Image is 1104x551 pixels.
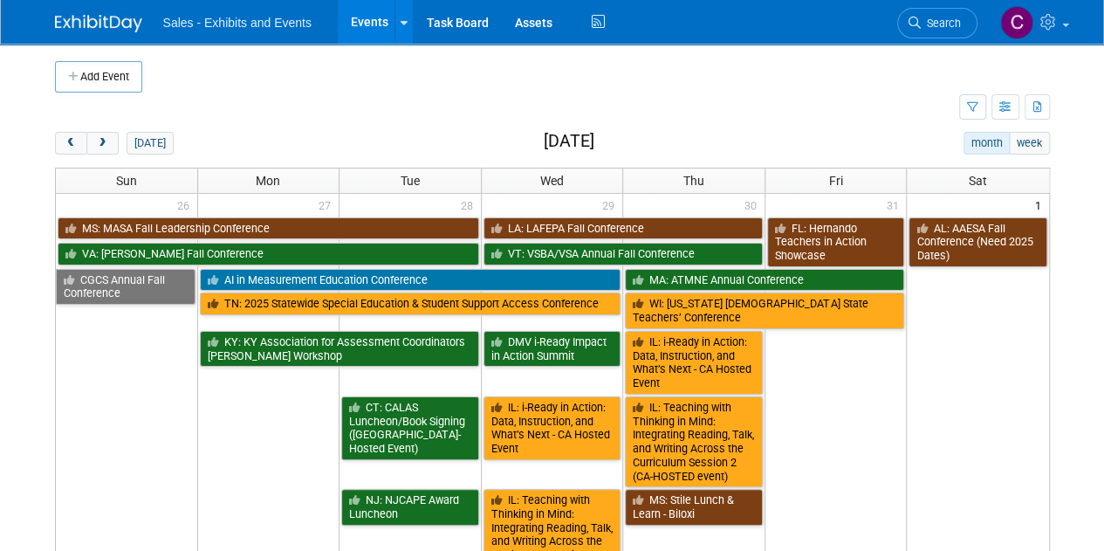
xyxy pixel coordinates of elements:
[127,132,173,155] button: [DATE]
[543,132,593,151] h2: [DATE]
[483,217,763,240] a: LA: LAFEPA Fall Conference
[200,293,621,315] a: TN: 2025 Statewide Special Education & Student Support Access Conference
[1000,6,1033,39] img: Christine Lurz
[86,132,119,155] button: next
[483,396,621,460] a: IL: i-Ready in Action: Data, Instruction, and What’s Next - CA Hosted Event
[175,194,197,216] span: 26
[55,15,142,32] img: ExhibitDay
[1033,194,1049,216] span: 1
[401,174,420,188] span: Tue
[540,174,564,188] span: Wed
[921,17,961,30] span: Search
[55,132,87,155] button: prev
[341,489,479,525] a: NJ: NJCAPE Award Luncheon
[625,489,763,525] a: MS: Stile Lunch & Learn - Biloxi
[116,174,137,188] span: Sun
[1009,132,1049,155] button: week
[459,194,481,216] span: 28
[767,217,905,267] a: FL: Hernando Teachers in Action Showcase
[884,194,906,216] span: 31
[625,396,763,487] a: IL: Teaching with Thinking in Mind: Integrating Reading, Talk, and Writing Across the Curriculum ...
[829,174,843,188] span: Fri
[743,194,765,216] span: 30
[625,331,763,395] a: IL: i-Ready in Action: Data, Instruction, and What’s Next - CA Hosted Event
[683,174,704,188] span: Thu
[483,243,763,265] a: VT: VSBA/VSA Annual Fall Conference
[600,194,622,216] span: 29
[909,217,1046,267] a: AL: AAESA Fall Conference (Need 2025 Dates)
[58,243,479,265] a: VA: [PERSON_NAME] Fall Conference
[55,61,142,93] button: Add Event
[625,269,904,292] a: MA: ATMNE Annual Conference
[56,269,195,305] a: CGCS Annual Fall Conference
[625,293,904,328] a: WI: [US_STATE] [DEMOGRAPHIC_DATA] State Teachers’ Conference
[317,194,339,216] span: 27
[969,174,987,188] span: Sat
[163,16,312,30] span: Sales - Exhibits and Events
[963,132,1010,155] button: month
[341,396,479,460] a: CT: CALAS Luncheon/Book Signing ([GEOGRAPHIC_DATA]-Hosted Event)
[58,217,479,240] a: MS: MASA Fall Leadership Conference
[256,174,280,188] span: Mon
[483,331,621,367] a: DMV i-Ready Impact in Action Summit
[897,8,977,38] a: Search
[200,331,479,367] a: KY: KY Association for Assessment Coordinators [PERSON_NAME] Workshop
[200,269,621,292] a: AI in Measurement Education Conference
